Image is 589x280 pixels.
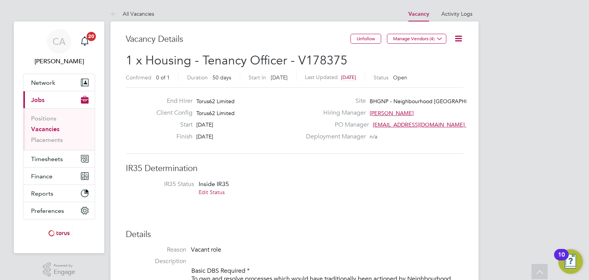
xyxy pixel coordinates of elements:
[23,74,95,91] button: Network
[408,11,429,17] a: Vacancy
[23,91,95,108] button: Jobs
[196,121,213,128] span: [DATE]
[387,34,446,44] button: Manage Vendors (4)
[196,98,235,105] span: Torus62 Limited
[248,74,266,81] label: Start In
[271,74,288,81] span: [DATE]
[126,229,463,240] h3: Details
[441,10,472,17] a: Activity Logs
[196,110,235,117] span: Torus62 Limited
[31,79,55,86] span: Network
[126,34,350,45] h3: Vacancy Details
[150,97,192,105] label: End Hirer
[46,227,72,239] img: torus-logo-retina.png
[373,121,505,128] span: [EMAIL_ADDRESS][DOMAIN_NAME] working@toru…
[87,32,96,41] span: 20
[23,185,95,202] button: Reports
[301,133,366,141] label: Deployment Manager
[199,189,225,196] a: Edit Status
[196,133,213,140] span: [DATE]
[150,121,192,129] label: Start
[31,173,53,180] span: Finance
[558,249,583,274] button: Open Resource Center, 10 new notifications
[77,29,92,54] a: 20
[126,163,463,174] h3: IR35 Determination
[23,168,95,184] button: Finance
[212,74,231,81] span: 50 days
[23,108,95,150] div: Jobs
[31,207,64,214] span: Preferences
[187,74,208,81] label: Duration
[54,262,75,269] span: Powered by
[31,136,63,143] a: Placements
[199,180,229,188] span: Inside IR35
[301,109,366,117] label: Hiring Manager
[54,269,75,275] span: Engage
[150,133,192,141] label: Finish
[305,74,338,81] label: Last Updated
[23,57,95,66] span: Catherine Arnold
[150,109,192,117] label: Client Config
[370,98,499,105] span: BHGNP - Neighbourhood [GEOGRAPHIC_DATA] S…
[156,74,170,81] span: 0 of 1
[14,21,104,253] nav: Main navigation
[126,257,186,265] label: Description
[191,246,221,254] span: Vacant role
[23,29,95,66] a: CA[PERSON_NAME]
[350,34,381,44] button: Unfollow
[370,110,414,117] span: [PERSON_NAME]
[23,202,95,219] button: Preferences
[31,190,53,197] span: Reports
[23,227,95,239] a: Go to home page
[110,10,154,17] a: All Vacancies
[126,246,186,254] label: Reason
[558,255,565,265] div: 10
[43,262,76,277] a: Powered byEngage
[373,74,388,81] label: Status
[31,155,63,163] span: Timesheets
[393,74,407,81] span: Open
[126,74,151,81] label: Confirmed
[341,74,356,81] span: [DATE]
[31,115,56,122] a: Positions
[370,133,377,140] span: n/a
[23,150,95,167] button: Timesheets
[31,125,59,133] a: Vacancies
[126,53,347,68] span: 1 x Housing - Tenancy Officer - V178375
[301,97,366,105] label: Site
[133,180,194,188] label: IR35 Status
[53,36,66,46] span: CA
[31,96,44,104] span: Jobs
[301,121,369,129] label: PO Manager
